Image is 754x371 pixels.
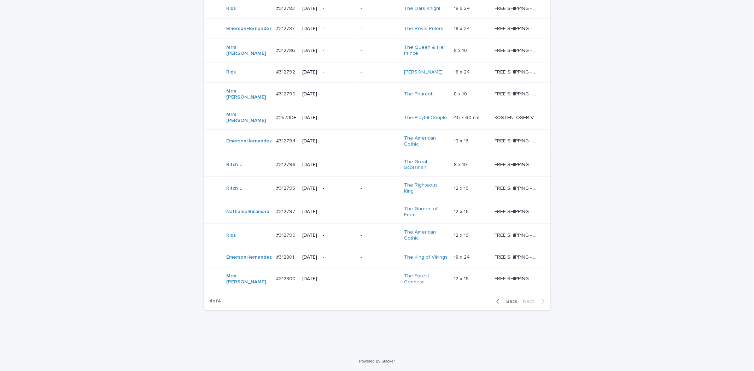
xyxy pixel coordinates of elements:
[204,247,550,267] tr: EmersonHernandez #312801#312801 [DATE]--The King of Vikings 18 x 2418 x 24 FREE SHIPPING - previe...
[323,162,355,168] p: -
[404,229,448,241] a: The American Gothic
[361,138,398,144] p: -
[361,232,398,238] p: -
[454,68,471,75] p: 18 x 24
[276,90,297,97] p: #312790
[227,112,271,124] a: Mrm [PERSON_NAME]
[359,359,395,363] a: Powered By Stacker
[303,26,317,32] p: [DATE]
[323,209,355,215] p: -
[495,46,540,54] p: FREE SHIPPING - preview in 1-2 business days, after your approval delivery will take 5-10 b.d.
[454,137,470,144] p: 12 x 16
[227,45,271,57] a: Mrm [PERSON_NAME]
[454,24,471,32] p: 18 x 24
[276,207,297,215] p: #312797
[303,48,317,54] p: [DATE]
[204,224,550,247] tr: Riqs #312799#312799 [DATE]--The American Gothic 12 x 1612 x 16 FREE SHIPPING - preview in 1-2 bus...
[454,113,481,121] p: 45 x 60 cm
[276,68,297,75] p: #312792
[404,206,448,218] a: The Garden of Eden
[227,26,272,32] a: EmersonHernandez
[276,253,296,260] p: #312801
[361,115,398,121] p: -
[303,6,317,12] p: [DATE]
[454,184,470,192] p: 12 x 16
[303,115,317,121] p: [DATE]
[303,185,317,192] p: [DATE]
[454,160,468,168] p: 8 x 10
[491,298,520,305] button: Back
[361,69,398,75] p: -
[454,90,468,97] p: 8 x 10
[276,113,298,121] p: #2573DE
[404,182,448,194] a: The Righteous King
[361,6,398,12] p: -
[276,137,297,144] p: #312794
[495,24,540,32] p: FREE SHIPPING - preview in 1-2 business days, after your approval delivery will take 5-10 b.d.
[276,46,297,54] p: #312786
[361,48,398,54] p: -
[227,138,272,144] a: EmersonHernandez
[204,19,550,39] tr: EmersonHernandez #312787#312787 [DATE]--The Royal Rulers 18 x 2418 x 24 FREE SHIPPING - preview i...
[323,232,355,238] p: -
[454,275,470,282] p: 12 x 16
[323,6,355,12] p: -
[227,209,270,215] a: NathanielRicamara
[404,115,447,121] a: The Playful Couple
[502,299,518,304] span: Back
[276,275,297,282] p: #312800
[204,293,227,310] p: 4 of 4
[227,6,236,12] a: Riqs
[361,185,398,192] p: -
[495,90,540,97] p: FREE SHIPPING - preview in 1-2 business days, after your approval delivery will take 5-10 b.d.
[404,91,434,97] a: The Pharaoh
[204,200,550,224] tr: NathanielRicamara #312797#312797 [DATE]--The Garden of Eden 12 x 1612 x 16 FREE SHIPPING - previe...
[454,46,468,54] p: 8 x 10
[323,48,355,54] p: -
[204,62,550,82] tr: Riqs #312792#312792 [DATE]--[PERSON_NAME] 18 x 2418 x 24 FREE SHIPPING - preview in 1-2 business ...
[204,82,550,106] tr: Mrm [PERSON_NAME] #312790#312790 [DATE]--The Pharaoh 8 x 108 x 10 FREE SHIPPING - preview in 1-2 ...
[520,298,550,305] button: Next
[495,253,540,260] p: FREE SHIPPING - preview in 1-2 business days, after your approval delivery will take 5-10 b.d.
[361,276,398,282] p: -
[361,26,398,32] p: -
[361,254,398,260] p: -
[323,254,355,260] p: -
[323,115,355,121] p: -
[404,135,448,147] a: The American Gothic
[404,254,448,260] a: The King of Vikings
[276,24,297,32] p: #312787
[523,299,539,304] span: Next
[276,231,297,238] p: #312799
[204,153,550,177] tr: Ritch L #312796#312796 [DATE]--The Great Scotsman 8 x 108 x 10 FREE SHIPPING - preview in 1-2 bus...
[204,267,550,291] tr: Mrm [PERSON_NAME] #312800#312800 [DATE]--The Forest Goddess 12 x 1612 x 16 FREE SHIPPING - previe...
[204,39,550,63] tr: Mrm [PERSON_NAME] #312786#312786 [DATE]--The Queen & Her Prince 8 x 108 x 10 FREE SHIPPING - prev...
[495,113,540,121] p: KOSTENLOSER VERSAND - Vorschau in 1-2 Werktagen, nach Genehmigung 10-12 Werktage Lieferung
[404,26,443,32] a: The Royal Rulers
[495,207,540,215] p: FREE SHIPPING - preview in 1-2 business days, after your approval delivery will take 5-10 b.d.
[227,185,242,192] a: Ritch L
[204,177,550,200] tr: Ritch L #312795#312795 [DATE]--The Righteous King 12 x 1612 x 16 FREE SHIPPING - preview in 1-2 b...
[276,160,297,168] p: #312796
[495,160,540,168] p: FREE SHIPPING - preview in 1-2 business days, after your approval delivery will take 5-10 b.d.
[303,69,317,75] p: [DATE]
[495,231,540,238] p: FREE SHIPPING - preview in 1-2 business days, after your approval delivery will take 5-10 b.d.
[454,207,470,215] p: 12 x 16
[323,69,355,75] p: -
[361,91,398,97] p: -
[361,162,398,168] p: -
[404,6,440,12] a: The Dark Knight
[204,129,550,153] tr: EmersonHernandez #312794#312794 [DATE]--The American Gothic 12 x 1612 x 16 FREE SHIPPING - previe...
[454,253,471,260] p: 18 x 24
[276,184,297,192] p: #312795
[323,185,355,192] p: -
[404,69,443,75] a: [PERSON_NAME]
[454,231,470,238] p: 12 x 16
[303,138,317,144] p: [DATE]
[227,254,272,260] a: EmersonHernandez
[204,106,550,130] tr: Mrm [PERSON_NAME] #2573DE#2573DE [DATE]--The Playful Couple 45 x 60 cm45 x 60 cm KOSTENLOSER VERS...
[227,232,236,238] a: Riqs
[303,91,317,97] p: [DATE]
[303,254,317,260] p: [DATE]
[495,68,540,75] p: FREE SHIPPING - preview in 1-2 business days, after your approval delivery will take 5-10 b.d.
